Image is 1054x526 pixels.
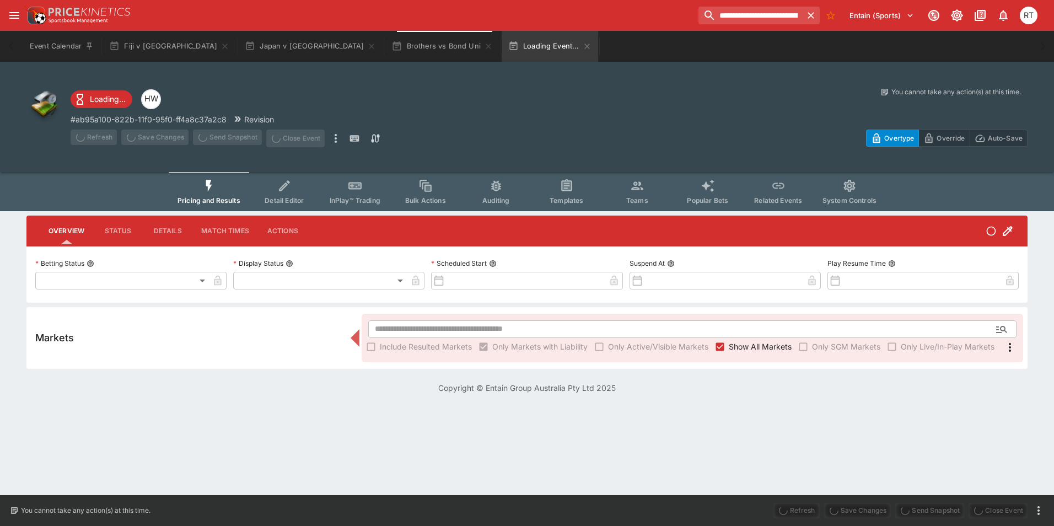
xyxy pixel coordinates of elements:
[822,196,876,205] span: System Controls
[26,87,62,122] img: other.png
[626,196,648,205] span: Teams
[192,218,258,244] button: Match Times
[988,132,1023,144] p: Auto-Save
[169,172,885,211] div: Event type filters
[993,6,1013,25] button: Notifications
[330,196,380,205] span: InPlay™ Trading
[918,130,970,147] button: Override
[866,130,1028,147] div: Start From
[238,31,383,62] button: Japan v [GEOGRAPHIC_DATA]
[924,6,944,25] button: Connected to PK
[258,218,308,244] button: Actions
[35,259,84,268] p: Betting Status
[754,196,802,205] span: Related Events
[827,259,886,268] p: Play Resume Time
[937,132,965,144] p: Override
[550,196,583,205] span: Templates
[492,341,588,352] span: Only Markets with Liability
[405,196,446,205] span: Bulk Actions
[992,319,1012,339] button: Open
[49,8,130,16] img: PriceKinetics
[87,260,94,267] button: Betting Status
[143,218,192,244] button: Details
[843,7,921,24] button: Select Tenant
[698,7,802,24] input: search
[380,341,472,352] span: Include Resulted Markets
[286,260,293,267] button: Display Status
[49,18,108,23] img: Sportsbook Management
[687,196,728,205] span: Popular Bets
[502,31,598,62] button: Loading Event...
[329,130,342,147] button: more
[431,259,487,268] p: Scheduled Start
[482,196,509,205] span: Auditing
[265,196,304,205] span: Detail Editor
[822,7,840,24] button: No Bookmarks
[901,341,994,352] span: Only Live/In-Play Markets
[178,196,240,205] span: Pricing and Results
[103,31,236,62] button: Fiji v [GEOGRAPHIC_DATA]
[233,259,283,268] p: Display Status
[891,87,1021,97] p: You cannot take any action(s) at this time.
[1020,7,1037,24] div: Richard Tatton
[1017,3,1041,28] button: Richard Tatton
[489,260,497,267] button: Scheduled Start
[93,218,143,244] button: Status
[35,331,74,344] h5: Markets
[888,260,896,267] button: Play Resume Time
[1032,504,1045,517] button: more
[630,259,665,268] p: Suspend At
[970,6,990,25] button: Documentation
[24,4,46,26] img: PriceKinetics Logo
[729,341,792,352] span: Show All Markets
[1003,341,1017,354] svg: More
[244,114,274,125] p: Revision
[23,31,100,62] button: Event Calendar
[608,341,708,352] span: Only Active/Visible Markets
[71,114,227,125] p: Copy To Clipboard
[667,260,675,267] button: Suspend At
[866,130,919,147] button: Overtype
[4,6,24,25] button: open drawer
[884,132,914,144] p: Overtype
[141,89,161,109] div: Harry Walker
[21,506,150,516] p: You cannot take any action(s) at this time.
[90,93,126,105] p: Loading...
[970,130,1028,147] button: Auto-Save
[947,6,967,25] button: Toggle light/dark mode
[812,341,880,352] span: Only SGM Markets
[385,31,499,62] button: Brothers vs Bond Uni
[40,218,93,244] button: Overview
